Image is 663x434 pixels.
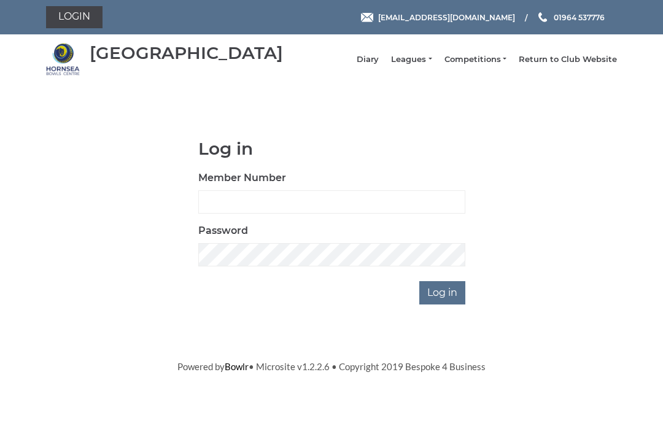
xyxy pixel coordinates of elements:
input: Log in [419,281,465,304]
a: Login [46,6,103,28]
label: Password [198,223,248,238]
a: Bowlr [225,361,249,372]
a: Leagues [391,54,432,65]
span: 01964 537776 [554,12,605,21]
a: Competitions [444,54,506,65]
a: Phone us 01964 537776 [537,12,605,23]
span: [EMAIL_ADDRESS][DOMAIN_NAME] [378,12,515,21]
span: Powered by • Microsite v1.2.2.6 • Copyright 2019 Bespoke 4 Business [177,361,486,372]
img: Hornsea Bowls Centre [46,42,80,76]
a: Email [EMAIL_ADDRESS][DOMAIN_NAME] [361,12,515,23]
div: [GEOGRAPHIC_DATA] [90,44,283,63]
a: Diary [357,54,379,65]
label: Member Number [198,171,286,185]
h1: Log in [198,139,465,158]
img: Email [361,13,373,22]
img: Phone us [538,12,547,22]
a: Return to Club Website [519,54,617,65]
